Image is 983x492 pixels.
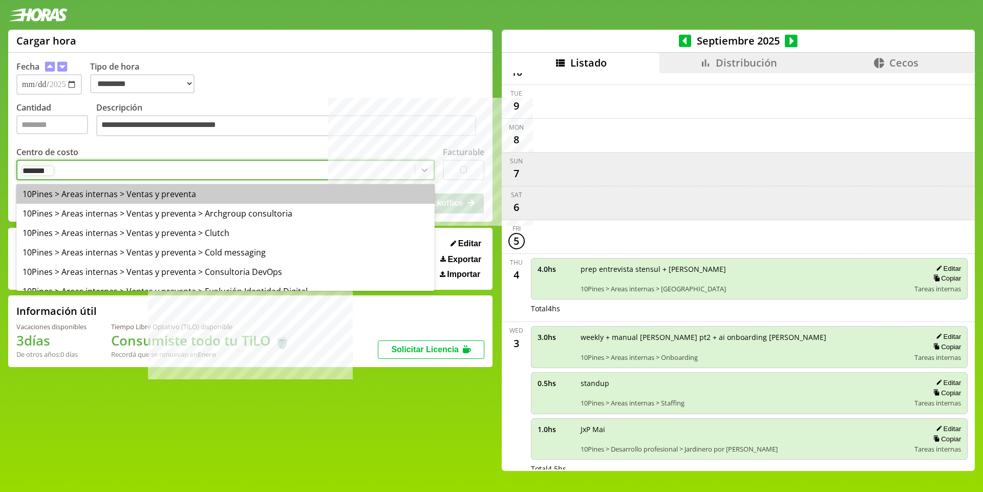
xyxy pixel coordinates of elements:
[90,61,203,95] label: Tipo de hora
[16,146,78,158] label: Centro de costo
[16,204,435,223] div: 10Pines > Areas internas > Ventas y preventa > Archgroup consultoria
[508,165,525,182] div: 7
[538,378,573,388] span: 0.5 hs
[930,274,961,283] button: Copiar
[691,34,785,48] span: Septiembre 2025
[581,444,908,454] span: 10Pines > Desarrollo profesional > Jardinero por [PERSON_NAME]
[581,332,908,342] span: weekly + manual [PERSON_NAME] pt2 + ai onboarding [PERSON_NAME]
[531,464,968,474] div: Total 4.5 hs
[933,264,961,273] button: Editar
[16,331,87,350] h1: 3 días
[16,304,97,318] h2: Información útil
[16,34,76,48] h1: Cargar hora
[16,184,435,204] div: 10Pines > Areas internas > Ventas y preventa
[508,233,525,249] div: 5
[538,264,573,274] span: 4.0 hs
[111,322,290,331] div: Tiempo Libre Optativo (TiLO) disponible
[96,102,484,139] label: Descripción
[90,74,195,93] select: Tipo de hora
[111,331,290,350] h1: Consumiste todo tu TiLO 🍵
[538,332,573,342] span: 3.0 hs
[96,115,476,137] textarea: Descripción
[198,350,216,359] b: Enero
[447,255,481,264] span: Exportar
[510,258,523,267] div: Thu
[511,190,522,199] div: Sat
[509,326,523,335] div: Wed
[933,378,961,387] button: Editar
[933,332,961,341] button: Editar
[437,254,484,265] button: Exportar
[111,350,290,359] div: Recordá que se renuevan en
[933,424,961,433] button: Editar
[443,146,484,158] label: Facturable
[581,398,908,408] span: 10Pines > Areas internas > Staffing
[570,56,607,70] span: Listado
[391,345,459,354] span: Solicitar Licencia
[378,340,484,359] button: Solicitar Licencia
[581,264,908,274] span: prep entrevista stensul + [PERSON_NAME]
[531,304,968,313] div: Total 4 hs
[508,132,525,148] div: 8
[509,123,524,132] div: Mon
[914,353,961,362] span: Tareas internas
[16,243,435,262] div: 10Pines > Areas internas > Ventas y preventa > Cold messaging
[914,398,961,408] span: Tareas internas
[16,61,39,72] label: Fecha
[508,199,525,216] div: 6
[889,56,918,70] span: Cecos
[581,284,908,293] span: 10Pines > Areas internas > [GEOGRAPHIC_DATA]
[16,350,87,359] div: De otros años: 0 días
[581,424,908,434] span: JxP Mai
[581,378,908,388] span: standup
[914,444,961,454] span: Tareas internas
[914,284,961,293] span: Tareas internas
[510,157,523,165] div: Sun
[502,73,975,469] div: scrollable content
[538,424,573,434] span: 1.0 hs
[8,8,68,22] img: logotipo
[447,270,480,279] span: Importar
[508,335,525,351] div: 3
[581,353,908,362] span: 10Pines > Areas internas > Onboarding
[16,322,87,331] div: Vacaciones disponibles
[930,389,961,397] button: Copiar
[930,343,961,351] button: Copiar
[16,102,96,139] label: Cantidad
[508,267,525,283] div: 4
[508,98,525,114] div: 9
[16,282,435,301] div: 10Pines > Areas internas > Ventas y preventa > Evolución Identidad Digital
[447,239,484,249] button: Editar
[512,224,521,233] div: Fri
[930,435,961,443] button: Copiar
[458,239,481,248] span: Editar
[510,89,522,98] div: Tue
[716,56,777,70] span: Distribución
[16,115,88,134] input: Cantidad
[16,223,435,243] div: 10Pines > Areas internas > Ventas y preventa > Clutch
[16,262,435,282] div: 10Pines > Areas internas > Ventas y preventa > Consultoria DevOps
